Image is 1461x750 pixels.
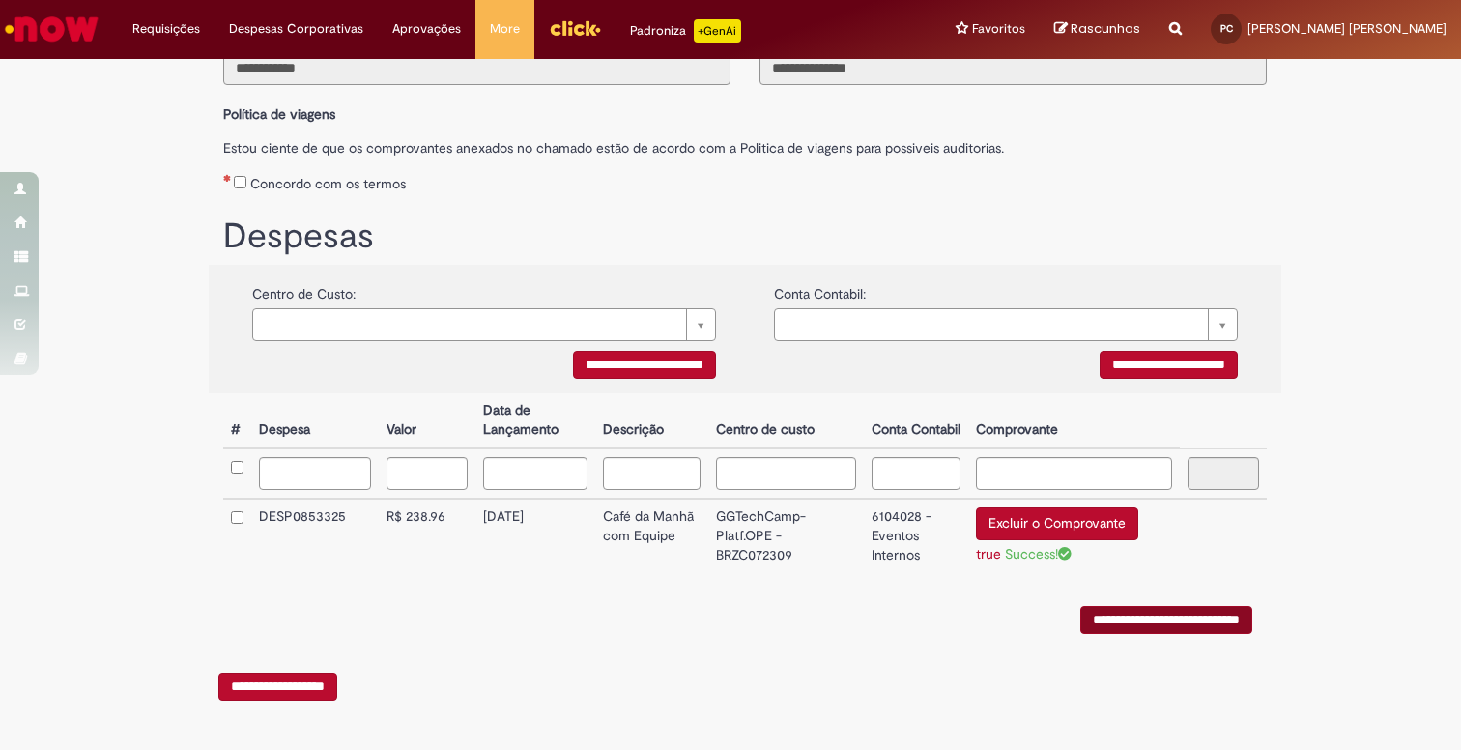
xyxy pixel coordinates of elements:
[1054,20,1140,39] a: Rascunhos
[475,393,595,448] th: Data de Lançamento
[976,507,1138,540] button: Excluir o Comprovante
[708,499,864,577] td: GGTechCamp-Platf.OPE - BRZC072309
[223,217,1267,256] h1: Despesas
[223,129,1267,158] label: Estou ciente de que os comprovantes anexados no chamado estão de acordo com a Politica de viagens...
[968,499,1180,577] td: Excluir o Comprovante true Success!
[976,545,1001,562] a: true
[1071,19,1140,38] span: Rascunhos
[490,19,520,39] span: More
[774,308,1238,341] a: Limpar campo {0}
[968,393,1180,448] th: Comprovante
[708,393,864,448] th: Centro de custo
[1247,20,1447,37] span: [PERSON_NAME] [PERSON_NAME]
[972,19,1025,39] span: Favoritos
[864,393,968,448] th: Conta Contabil
[252,274,356,303] label: Centro de Custo:
[1220,22,1233,35] span: PC
[223,105,335,123] b: Política de viagens
[864,499,968,577] td: 6104028 - Eventos Internos
[251,393,379,448] th: Despesa
[2,10,101,48] img: ServiceNow
[379,499,475,577] td: R$ 238.96
[250,174,406,193] label: Concordo com os termos
[1005,545,1072,562] span: Success!
[392,19,461,39] span: Aprovações
[251,499,379,577] td: DESP0853325
[132,19,200,39] span: Requisições
[223,393,251,448] th: #
[475,499,595,577] td: [DATE]
[549,14,601,43] img: click_logo_yellow_360x200.png
[595,499,708,577] td: Café da Manhã com Equipe
[694,19,741,43] p: +GenAi
[229,19,363,39] span: Despesas Corporativas
[252,308,716,341] a: Limpar campo {0}
[595,393,708,448] th: Descrição
[774,274,866,303] label: Conta Contabil:
[630,19,741,43] div: Padroniza
[379,393,475,448] th: Valor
